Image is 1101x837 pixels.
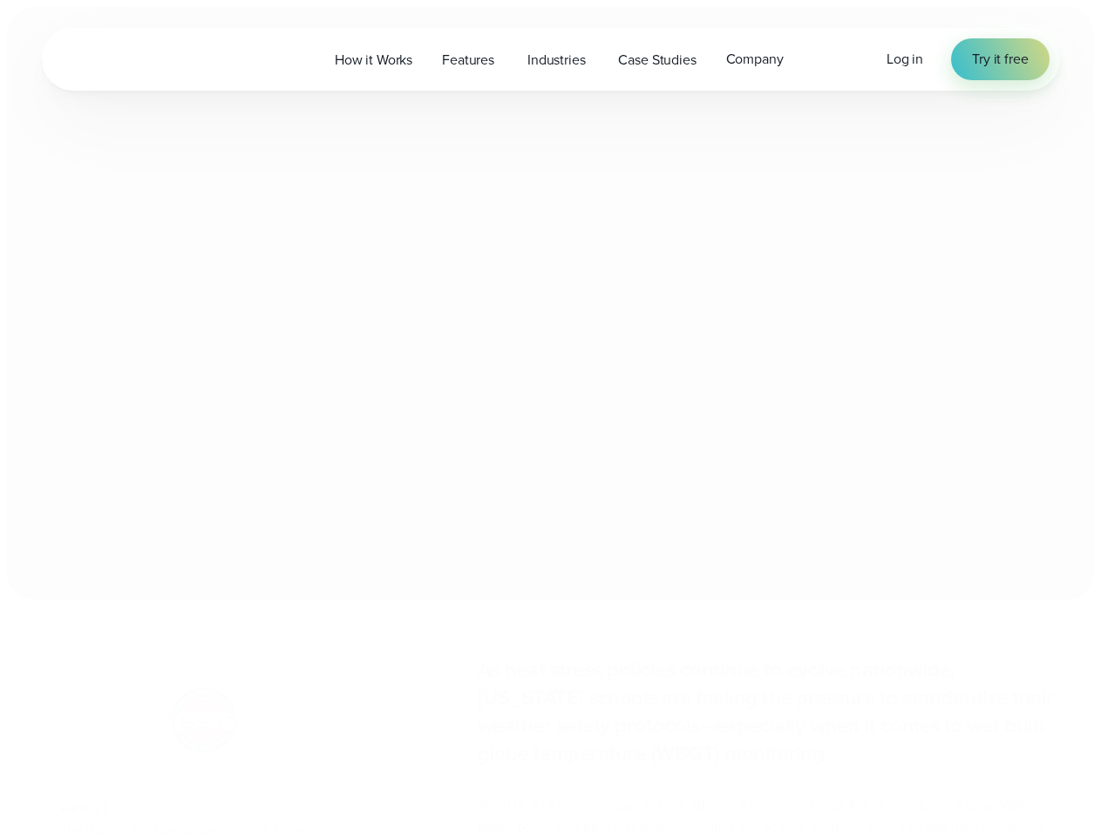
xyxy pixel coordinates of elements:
[527,50,585,71] span: Industries
[618,50,696,71] span: Case Studies
[320,42,427,78] a: How it Works
[603,42,710,78] a: Case Studies
[951,38,1049,80] a: Try it free
[335,50,412,71] span: How it Works
[726,49,784,70] span: Company
[442,50,494,71] span: Features
[972,49,1028,70] span: Try it free
[887,49,923,69] span: Log in
[887,49,923,70] a: Log in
